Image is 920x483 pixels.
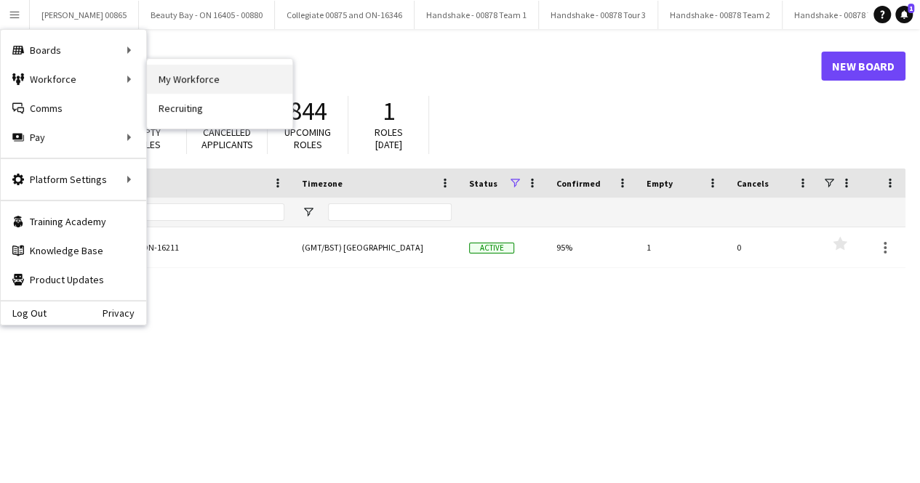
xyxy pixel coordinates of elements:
[302,206,315,219] button: Open Filter Menu
[25,55,821,77] h1: Boards
[375,126,403,151] span: Roles [DATE]
[728,227,818,267] div: 0
[293,227,460,267] div: (GMT/BST) [GEOGRAPHIC_DATA]
[415,1,539,29] button: Handshake - 00878 Team 1
[908,4,914,13] span: 1
[556,178,601,189] span: Confirmed
[647,178,673,189] span: Empty
[1,265,146,294] a: Product Updates
[284,126,331,151] span: Upcoming roles
[783,1,907,29] button: Handshake - 00878 Team 4
[1,36,146,65] div: Boards
[34,227,284,268] a: [DOMAIN_NAME] - 00879 ON-16211
[821,52,905,81] a: New Board
[147,65,292,94] a: My Workforce
[383,95,395,127] span: 1
[1,236,146,265] a: Knowledge Base
[201,126,253,151] span: Cancelled applicants
[1,207,146,236] a: Training Academy
[139,1,275,29] button: Beauty Bay - ON 16405 - 00880
[548,227,638,267] div: 95%
[328,203,452,221] input: Timezone Filter Input
[30,1,139,29] button: [PERSON_NAME] 00865
[469,243,514,253] span: Active
[1,165,146,194] div: Platform Settings
[658,1,783,29] button: Handshake - 00878 Team 2
[1,307,47,319] a: Log Out
[103,307,146,319] a: Privacy
[289,95,327,127] span: 844
[539,1,658,29] button: Handshake - 00878 Tour 3
[469,178,497,189] span: Status
[1,94,146,123] a: Comms
[1,65,146,94] div: Workforce
[60,203,284,221] input: Board name Filter Input
[638,227,728,267] div: 1
[1,123,146,152] div: Pay
[737,178,769,189] span: Cancels
[275,1,415,29] button: Collegiate 00875 and ON-16346
[895,6,913,23] a: 1
[302,178,343,189] span: Timezone
[147,94,292,123] a: Recruiting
